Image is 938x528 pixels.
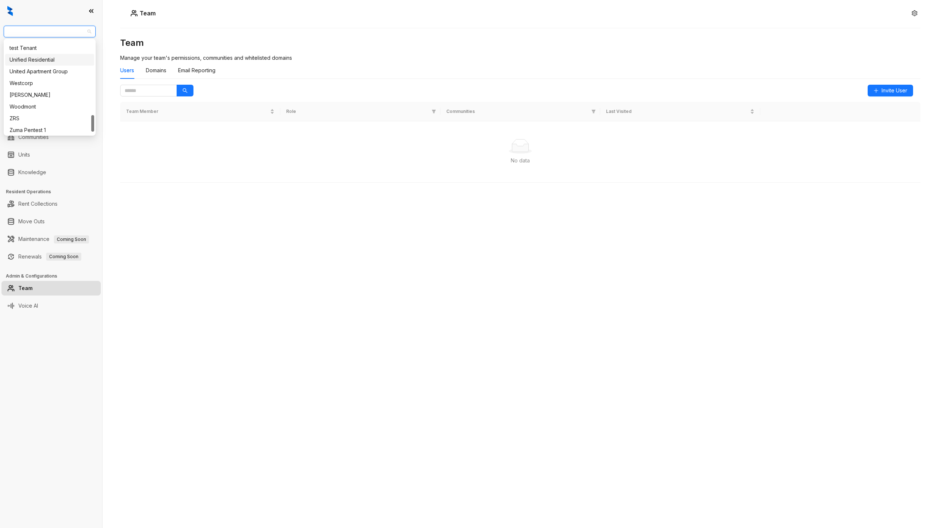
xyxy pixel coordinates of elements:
[54,235,89,243] span: Coming Soon
[606,108,749,115] span: Last Visited
[5,42,94,54] div: test Tenant
[5,66,94,77] div: United Apartment Group
[1,214,101,229] li: Move Outs
[286,108,429,115] span: Role
[874,88,879,93] span: plus
[5,124,94,136] div: Zuma Pentest 1
[10,44,90,52] div: test Tenant
[1,98,101,113] li: Collections
[10,114,90,122] div: ZRS
[18,249,81,264] a: RenewalsComing Soon
[1,298,101,313] li: Voice AI
[882,87,907,95] span: Invite User
[5,101,94,113] div: Woodmont
[18,130,49,144] a: Communities
[1,49,101,64] li: Leads
[600,102,760,121] th: Last Visited
[10,126,90,134] div: Zuma Pentest 1
[10,79,90,87] div: Westcorp
[1,197,101,211] li: Rent Collections
[1,147,101,162] li: Units
[6,273,102,279] h3: Admin & Configurations
[912,10,917,16] span: setting
[10,103,90,111] div: Woodmont
[18,298,38,313] a: Voice AI
[10,67,90,76] div: United Apartment Group
[146,66,166,74] div: Domains
[8,26,91,37] span: SfRent
[129,157,912,165] div: No data
[446,108,589,115] span: Communities
[430,107,437,117] span: filter
[432,109,436,114] span: filter
[18,281,33,296] a: Team
[18,197,58,211] a: Rent Collections
[5,113,94,124] div: ZRS
[120,66,134,74] div: Users
[1,130,101,144] li: Communities
[18,214,45,229] a: Move Outs
[5,89,94,101] div: Winther
[120,102,280,121] th: Team Member
[1,81,101,95] li: Leasing
[178,66,215,74] div: Email Reporting
[590,107,597,117] span: filter
[18,165,46,180] a: Knowledge
[591,109,596,114] span: filter
[46,253,81,261] span: Coming Soon
[7,6,13,16] img: logo
[1,165,101,180] li: Knowledge
[868,85,913,96] button: Invite User
[1,281,101,296] li: Team
[5,77,94,89] div: Westcorp
[10,91,90,99] div: [PERSON_NAME]
[5,54,94,66] div: Unified Residential
[6,188,102,195] h3: Resident Operations
[18,147,30,162] a: Units
[120,37,920,49] h3: Team
[120,55,292,61] span: Manage your team's permissions, communities and whitelisted domains
[10,56,90,64] div: Unified Residential
[280,102,440,121] th: Role
[130,10,138,17] img: Users
[1,232,101,246] li: Maintenance
[182,88,188,93] span: search
[126,108,269,115] span: Team Member
[1,249,101,264] li: Renewals
[138,9,156,18] h5: Team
